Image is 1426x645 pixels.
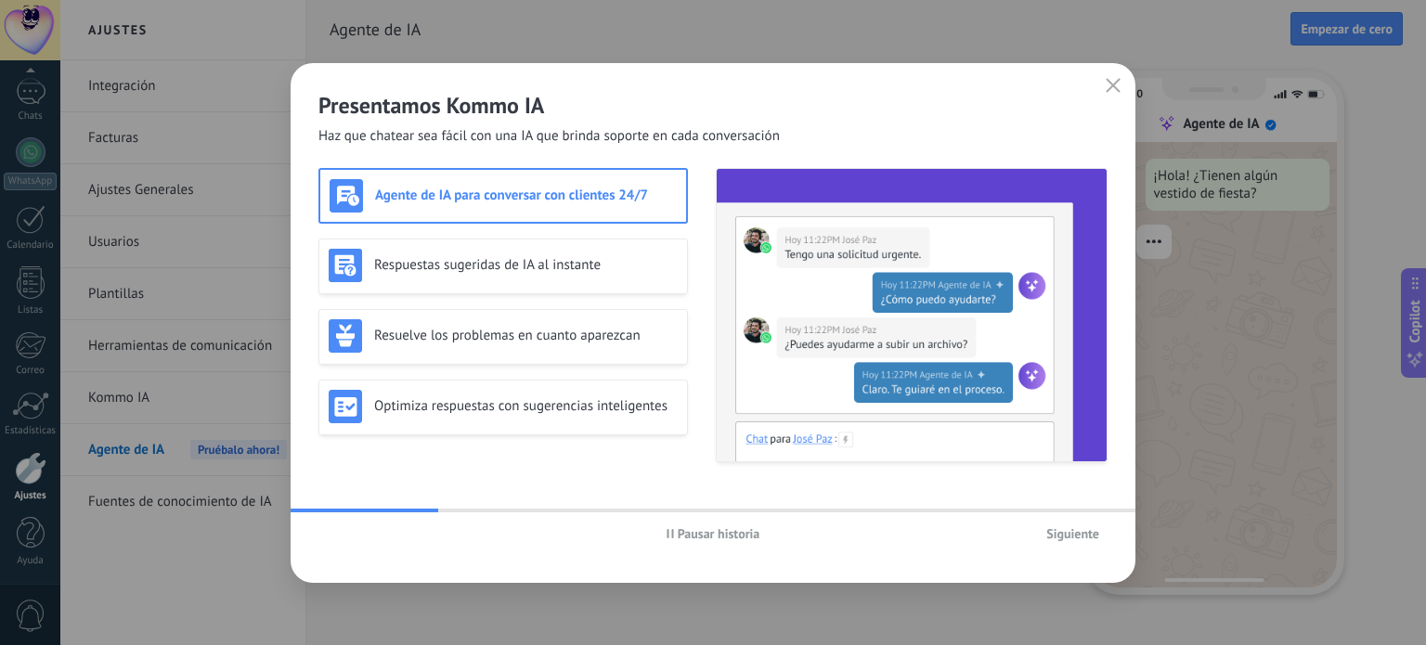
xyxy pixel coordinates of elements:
button: Pausar historia [658,520,769,548]
h3: Agente de IA para conversar con clientes 24/7 [375,187,677,204]
button: Siguiente [1038,520,1108,548]
span: Pausar historia [678,527,760,540]
span: Haz que chatear sea fácil con una IA que brinda soporte en cada conversación [318,127,780,146]
h3: Optimiza respuestas con sugerencias inteligentes [374,397,678,415]
h3: Respuestas sugeridas de IA al instante [374,256,678,274]
h3: Resuelve los problemas en cuanto aparezcan [374,327,678,344]
h2: Presentamos Kommo IA [318,91,1108,120]
span: Siguiente [1046,527,1099,540]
